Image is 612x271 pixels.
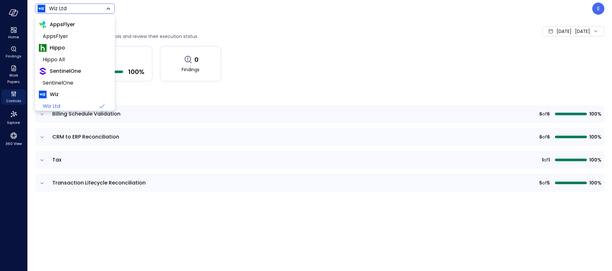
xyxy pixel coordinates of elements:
[43,33,106,40] span: AppsFlyer
[39,101,111,112] li: Wiz Ltd
[39,21,47,28] img: AppsFlyer
[43,79,106,87] span: SentinelOne
[50,21,75,28] span: AppsFlyer
[50,44,65,52] span: Hippo
[43,56,106,64] span: Hippo All
[39,77,111,89] li: SentinelOne
[39,67,47,75] img: SentinelOne
[50,91,59,98] span: Wiz
[43,102,96,110] span: Wiz Ltd
[39,31,111,42] li: AppsFlyer
[39,44,47,52] img: Hippo
[39,54,111,65] li: Hippo All
[50,67,81,75] span: SentinelOne
[39,91,47,98] img: Wiz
